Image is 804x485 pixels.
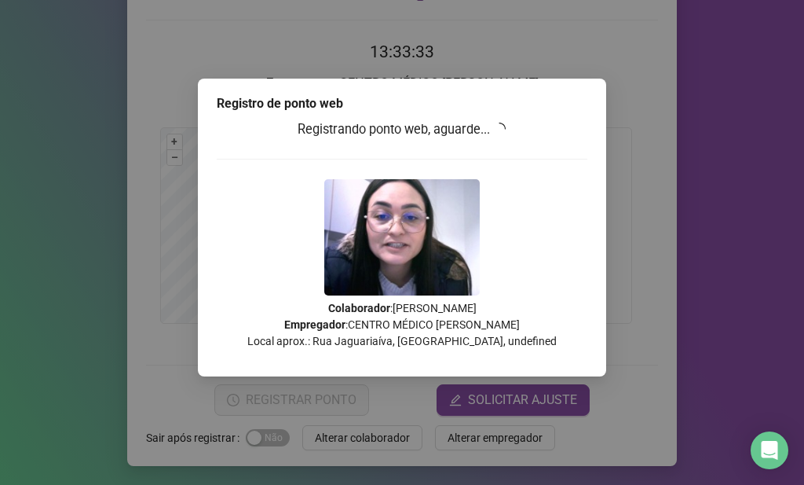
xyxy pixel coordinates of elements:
div: Open Intercom Messenger [751,432,788,469]
img: Z [324,179,480,296]
span: loading [492,122,506,136]
strong: Colaborador [328,302,390,314]
p: : [PERSON_NAME] : CENTRO MÉDICO [PERSON_NAME] Local aprox.: Rua Jaguariaíva, [GEOGRAPHIC_DATA], u... [217,300,587,350]
h3: Registrando ponto web, aguarde... [217,119,587,140]
div: Registro de ponto web [217,94,587,113]
strong: Empregador [284,318,345,331]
